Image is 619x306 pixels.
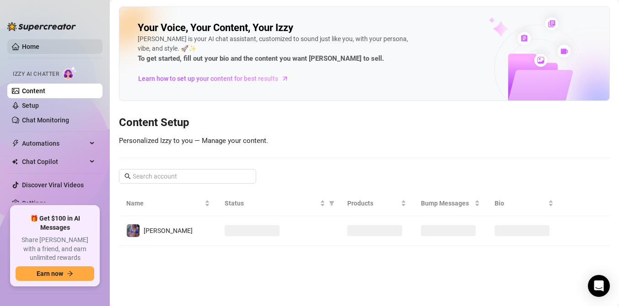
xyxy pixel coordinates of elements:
span: Name [126,198,203,208]
a: Content [22,87,45,95]
h2: Your Voice, Your Content, Your Izzy [138,21,293,34]
th: Bio [487,191,561,216]
span: Products [347,198,399,208]
span: Bump Messages [421,198,473,208]
button: Earn nowarrow-right [16,266,94,281]
th: Name [119,191,217,216]
a: Chat Monitoring [22,116,69,124]
div: Open Intercom Messenger [588,275,610,297]
div: [PERSON_NAME] is your AI chat assistant, customized to sound just like you, with your persona, vi... [138,34,412,64]
a: Discover Viral Videos [22,181,84,189]
th: Bump Messages [414,191,487,216]
span: thunderbolt [12,140,19,147]
span: 🎁 Get $100 in AI Messages [16,214,94,232]
img: AI Chatter [63,66,77,79]
span: Earn now [37,270,63,277]
span: filter [329,200,334,206]
img: Chat Copilot [12,158,18,165]
span: Personalized Izzy to you — Manage your content. [119,137,268,145]
img: Jaylie [127,224,140,237]
span: arrow-right [280,74,290,83]
span: filter [327,196,336,210]
span: [PERSON_NAME] [144,227,193,234]
span: Bio [495,198,546,208]
th: Status [217,191,340,216]
span: Chat Copilot [22,154,87,169]
span: Izzy AI Chatter [13,70,59,79]
span: Learn how to set up your content for best results [138,74,278,84]
strong: To get started, fill out your bio and the content you want [PERSON_NAME] to sell. [138,54,384,63]
span: Share [PERSON_NAME] with a friend, and earn unlimited rewards [16,236,94,263]
span: Status [225,198,318,208]
h3: Content Setup [119,116,610,130]
span: Automations [22,136,87,151]
a: Setup [22,102,39,109]
th: Products [340,191,414,216]
img: logo-BBDzfeDw.svg [7,22,76,31]
span: arrow-right [67,270,73,277]
a: Settings [22,200,46,207]
img: ai-chatter-content-library-cLFOSyPT.png [468,7,609,100]
a: Learn how to set up your content for best results [138,71,296,86]
a: Home [22,43,39,50]
span: search [124,173,131,179]
input: Search account [133,171,243,181]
